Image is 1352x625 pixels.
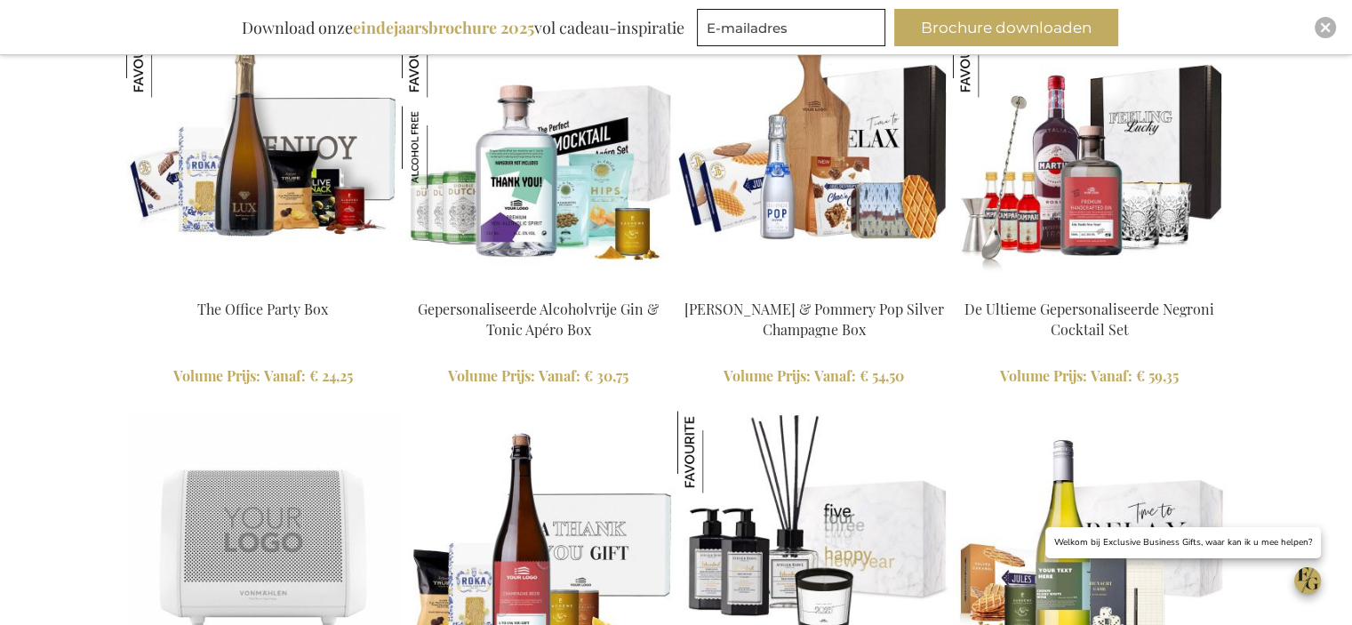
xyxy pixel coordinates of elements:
b: eindejaarsbrochure 2025 [353,17,534,38]
span: Volume Prijs: [173,366,260,385]
form: marketing offers and promotions [697,9,891,52]
img: Personalised Non-Alcholic Gin & Tonic Apéro Box [402,16,676,290]
a: [PERSON_NAME] & Pommery Pop Silver Champagne Box [684,300,944,339]
img: Atelier Rebul XL Home Fragrance Box [677,412,759,493]
img: Close [1320,22,1331,33]
span: Vanaf [539,366,580,385]
img: Sweet Delights & Pommery Pop Silver Champagne Box [677,16,951,290]
img: The Office Party Box [126,16,400,290]
span: € 24,25 [309,366,353,385]
input: E-mailadres [697,9,885,46]
a: Volume Prijs: Vanaf € 30,75 [402,366,676,387]
span: € 54,50 [860,366,904,385]
a: De Ultieme Gepersonaliseerde Negroni Cocktail Set [964,300,1214,339]
span: Volume Prijs: [1000,366,1087,385]
a: The Ultimate Personalized Negroni Cocktail Set De Ultieme Gepersonaliseerde Negroni Cocktail Set [953,277,1227,294]
span: € 30,75 [584,366,628,385]
a: Volume Prijs: Vanaf € 54,50 [677,366,951,387]
img: Gepersonaliseerde Alcoholvrije Gin & Tonic Apéro Box [402,107,484,188]
img: The Ultimate Personalized Negroni Cocktail Set [953,16,1227,290]
a: Sweet Delights & Pommery Pop Silver Champagne Box [677,277,951,294]
a: Volume Prijs: Vanaf € 59,35 [953,366,1227,387]
a: Gepersonaliseerde Alcoholvrije Gin & Tonic Apéro Box [418,300,659,339]
span: Vanaf [814,366,856,385]
span: Volume Prijs: [724,366,811,385]
img: The Office Party Box [126,16,208,98]
a: The Office Party Box [197,300,328,318]
img: Gepersonaliseerde Alcoholvrije Gin & Tonic Apéro Box [402,16,484,98]
div: Close [1315,17,1336,38]
a: Personalised Non-Alcholic Gin & Tonic Apéro Box Gepersonaliseerde Alcoholvrije Gin & Tonic Apéro ... [402,277,676,294]
span: Vanaf [264,366,306,385]
span: € 59,35 [1136,366,1179,385]
span: Volume Prijs: [448,366,535,385]
a: The Office Party Box The Office Party Box [126,277,400,294]
span: Vanaf [1091,366,1132,385]
img: De Ultieme Gepersonaliseerde Negroni Cocktail Set [953,16,1035,98]
div: Download onze vol cadeau-inspiratie [234,9,692,46]
a: Volume Prijs: Vanaf € 24,25 [126,366,400,387]
button: Brochure downloaden [894,9,1118,46]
